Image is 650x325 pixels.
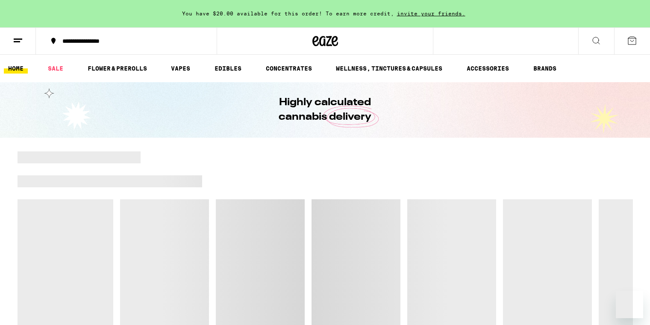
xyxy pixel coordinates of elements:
a: VAPES [167,63,194,74]
h1: Highly calculated cannabis delivery [255,95,396,124]
a: ACCESSORIES [462,63,513,74]
a: WELLNESS, TINCTURES & CAPSULES [332,63,447,74]
iframe: Button to launch messaging window [616,291,643,318]
a: SALE [44,63,68,74]
a: FLOWER & PREROLLS [83,63,151,74]
a: EDIBLES [210,63,246,74]
a: BRANDS [529,63,561,74]
a: HOME [4,63,28,74]
a: CONCENTRATES [262,63,316,74]
span: You have $20.00 available for this order! To earn more credit, [182,11,394,16]
span: invite your friends. [394,11,468,16]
